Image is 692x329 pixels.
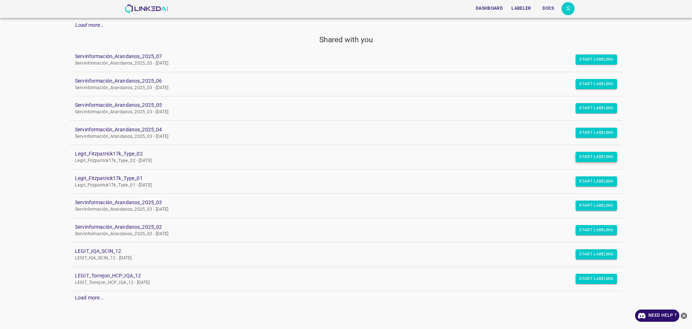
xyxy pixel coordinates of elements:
button: close-help [679,310,688,322]
a: Servinformación_Arandanos_2025_03 [75,199,605,206]
h5: Shared with you [69,35,623,45]
div: S [562,2,575,15]
a: LEGIT_IQA_SCIN_12 [75,247,605,255]
button: Start Labeling [576,103,617,113]
p: Servinformación_Arandanos_2025_03 - [DATE] [75,60,605,67]
p: Servinformación_Arandanos_2025_03 - [DATE] [75,85,605,91]
button: Start Labeling [576,225,617,235]
img: LinkedAI [125,4,168,13]
div: Load more... [75,294,104,302]
a: LEGIT_Torrejon_HCP_IQA_12 [75,272,605,280]
p: Legit_Fitzpatrick17k_Type_01 - [DATE] [75,182,605,189]
p: Servinformación_Arandanos_2025_03 - [DATE] [75,206,605,213]
p: Servinformación_Arandanos_2025_03 - [DATE] [75,133,605,140]
a: Legit_Fitzpatrick17k_Type_01 [75,175,605,182]
a: Servinformación_Arandanos_2025_06 [75,77,605,85]
button: Start Labeling [576,79,617,89]
button: Start Labeling [576,128,617,138]
button: Start Labeling [576,201,617,211]
a: Servinformación_Arandanos_2025_02 [75,223,605,231]
a: Legit_Fitzpatrick17k_Type_02 [75,150,605,158]
div: Load more... [69,18,623,32]
button: Docs [537,3,560,14]
button: Start Labeling [576,274,617,284]
a: Servinformación_Arandanos_2025_04 [75,126,605,133]
p: Legit_Fitzpatrick17k_Type_02 - [DATE] [75,158,605,164]
em: Load more... [75,22,104,28]
p: Servinformación_Arandanos_2025_03 - [DATE] [75,109,605,115]
button: Start Labeling [576,249,617,259]
button: Start Labeling [576,152,617,162]
a: Docs [536,1,562,16]
a: Need Help ? [635,310,679,322]
button: Open settings [562,2,575,15]
button: Start Labeling [576,176,617,187]
a: Servinformación_Arandanos_2025_07 [75,53,605,60]
p: LEGIT_Torrejon_HCP_IQA_12 - [DATE] [75,280,605,286]
button: Dashboard [473,3,506,14]
a: Labeler [507,1,535,16]
a: Servinformación_Arandanos_2025_05 [75,101,605,109]
p: LEGIT_IQA_SCIN_12 - [DATE] [75,255,605,262]
a: Dashboard [471,1,507,16]
button: Start Labeling [576,54,617,65]
p: Servinformación_Arandanos_2025_02 - [DATE] [75,231,605,237]
button: Labeler [509,3,534,14]
div: Load more... [69,291,623,304]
